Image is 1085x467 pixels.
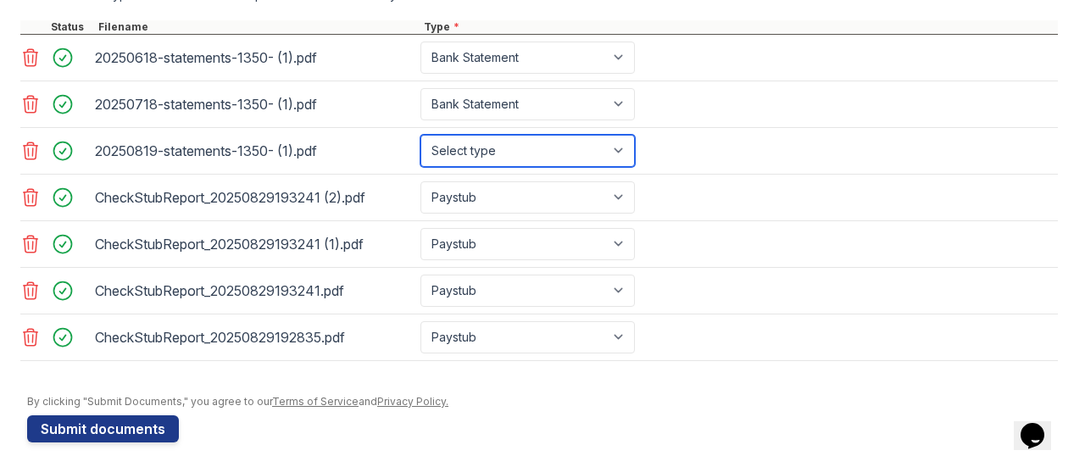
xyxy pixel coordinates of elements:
a: Privacy Policy. [377,395,448,408]
div: 20250819-statements-1350- (1).pdf [95,137,414,164]
div: Filename [95,20,420,34]
div: CheckStubReport_20250829193241 (2).pdf [95,184,414,211]
a: Terms of Service [272,395,359,408]
div: CheckStubReport_20250829193241.pdf [95,277,414,304]
div: 20250718-statements-1350- (1).pdf [95,91,414,118]
iframe: chat widget [1014,399,1068,450]
div: By clicking "Submit Documents," you agree to our and [27,395,1058,409]
button: Submit documents [27,415,179,442]
div: 20250618-statements-1350- (1).pdf [95,44,414,71]
div: Type [420,20,1058,34]
div: Status [47,20,95,34]
div: CheckStubReport_20250829193241 (1).pdf [95,231,414,258]
div: CheckStubReport_20250829192835.pdf [95,324,414,351]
